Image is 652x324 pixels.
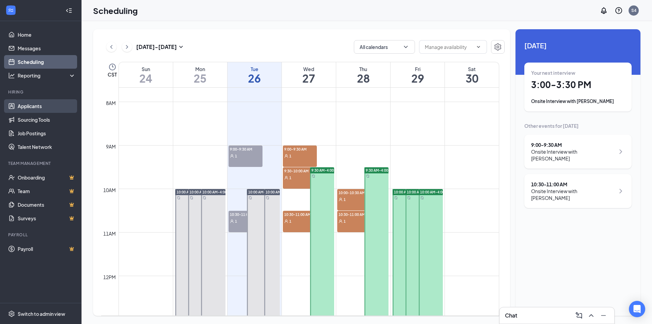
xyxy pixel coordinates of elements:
[494,43,502,51] svg: Settings
[173,66,227,72] div: Mon
[531,69,625,76] div: Your next interview
[505,312,517,319] h3: Chat
[491,40,505,54] button: Settings
[445,62,499,87] a: August 30, 2025
[18,242,76,256] a: PayrollCrown
[587,311,595,320] svg: ChevronUp
[282,62,336,87] a: August 27, 2025
[337,189,371,196] span: 10:00-10:30 AM
[228,72,282,84] h1: 26
[235,219,237,224] span: 1
[394,190,424,194] span: 10:00 AM-4:00 PM
[235,154,237,158] span: 1
[599,311,608,320] svg: Minimize
[18,184,76,198] a: TeamCrown
[249,196,252,200] svg: Sync
[173,62,227,87] a: August 25, 2025
[524,40,632,51] span: [DATE]
[575,311,583,320] svg: ComposeMessage
[18,126,76,140] a: Job Postings
[311,168,340,173] span: 9:30 AM-4:00 PM
[407,190,437,194] span: 10:00 AM-4:00 PM
[108,43,115,51] svg: ChevronLeft
[105,143,117,150] div: 9am
[391,72,445,84] h1: 29
[336,62,390,87] a: August 28, 2025
[106,42,116,52] button: ChevronLeft
[266,196,269,200] svg: Sync
[402,44,409,50] svg: ChevronDown
[108,63,116,71] svg: Clock
[531,98,625,105] div: Onsite Interview with [PERSON_NAME]
[119,66,173,72] div: Sun
[18,28,76,41] a: Home
[8,72,15,79] svg: Analysis
[394,196,398,200] svg: Sync
[177,196,180,200] svg: Sync
[18,310,65,317] div: Switch to admin view
[203,196,206,200] svg: Sync
[173,72,227,84] h1: 25
[8,160,74,166] div: Team Management
[617,187,625,195] svg: ChevronRight
[93,5,138,16] h1: Scheduling
[228,66,282,72] div: Tue
[18,140,76,154] a: Talent Network
[189,190,220,194] span: 10:00 AM-4:00 PM
[631,7,636,13] div: S4
[339,198,343,202] svg: User
[18,41,76,55] a: Messages
[407,196,411,200] svg: Sync
[119,72,173,84] h1: 24
[18,113,76,126] a: Sourcing Tools
[18,211,76,225] a: SurveysCrown
[124,43,130,51] svg: ChevronRight
[420,190,450,194] span: 10:00 AM-4:00 PM
[336,66,390,72] div: Thu
[391,62,445,87] a: August 29, 2025
[248,190,278,194] span: 10:00 AM-4:00 PM
[7,7,14,14] svg: WorkstreamLogo
[177,190,207,194] span: 10:00 AM-4:00 PM
[531,148,615,162] div: Onsite Interview with [PERSON_NAME]
[282,66,336,72] div: Wed
[228,62,282,87] a: August 26, 2025
[18,198,76,211] a: DocumentsCrown
[230,154,234,158] svg: User
[289,175,291,180] span: 1
[344,219,346,224] span: 1
[617,148,625,156] svg: ChevronRight
[629,301,645,317] div: Open Intercom Messenger
[289,154,291,158] span: 1
[283,146,317,152] span: 9:00-9:30 AM
[102,230,117,237] div: 11am
[230,219,234,223] svg: User
[105,99,117,107] div: 8am
[531,181,615,188] div: 10:30 - 11:00 AM
[445,66,499,72] div: Sat
[108,71,117,78] span: CST
[266,190,296,194] span: 10:00 AM-4:00 PM
[119,62,173,87] a: August 24, 2025
[445,72,499,84] h1: 30
[598,310,609,321] button: Minimize
[122,42,132,52] button: ChevronRight
[229,146,262,152] span: 9:00-9:30 AM
[344,197,346,202] span: 1
[531,79,625,90] h1: 3:00 - 3:30 PM
[136,43,177,51] h3: [DATE] - [DATE]
[354,40,415,54] button: All calendarsChevronDown
[312,174,315,178] svg: Sync
[531,188,615,201] div: Onsite Interview with [PERSON_NAME]
[284,176,288,180] svg: User
[284,219,288,223] svg: User
[337,211,371,218] span: 10:30-11:00 AM
[18,72,76,79] div: Reporting
[229,211,262,218] span: 10:30-11:00 AM
[574,310,584,321] button: ComposeMessage
[8,232,74,238] div: Payroll
[283,211,317,218] span: 10:30-11:00 AM
[18,55,76,69] a: Scheduling
[476,44,481,50] svg: ChevronDown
